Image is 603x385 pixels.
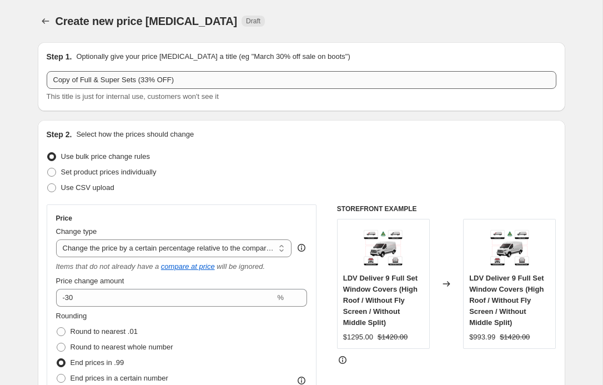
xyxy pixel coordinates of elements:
[61,183,114,192] span: Use CSV upload
[56,289,275,307] input: -20
[47,92,219,101] span: This title is just for internal use, customers won't see it
[343,332,373,343] div: $1295.00
[469,274,544,327] span: LDV Deliver 9 Full Set Window Covers (High Roof / Without Fly Screen / Without Middle Split)
[500,332,530,343] strike: $1420.00
[76,129,194,140] p: Select how the prices should change
[337,204,556,213] h6: STOREFRONT EXAMPLE
[56,277,124,285] span: Price change amount
[56,227,97,236] span: Change type
[56,15,238,27] span: Create new price [MEDICAL_DATA]
[488,225,532,269] img: Fullset_bbeca6e1-4b7d-4819-9a9a-57fbe870df44_80x.png
[378,332,408,343] strike: $1420.00
[76,51,350,62] p: Optionally give your price [MEDICAL_DATA] a title (eg "March 30% off sale on boots")
[296,242,307,253] div: help
[38,13,53,29] button: Price change jobs
[56,312,87,320] span: Rounding
[47,51,72,62] h2: Step 1.
[56,214,72,223] h3: Price
[71,327,138,336] span: Round to nearest .01
[71,358,124,367] span: End prices in .99
[246,17,260,26] span: Draft
[61,168,157,176] span: Set product prices individually
[277,293,284,302] span: %
[47,129,72,140] h2: Step 2.
[343,274,418,327] span: LDV Deliver 9 Full Set Window Covers (High Roof / Without Fly Screen / Without Middle Split)
[361,225,405,269] img: Fullset_bbeca6e1-4b7d-4819-9a9a-57fbe870df44_80x.png
[161,262,215,271] button: compare at price
[469,332,495,343] div: $993.99
[56,262,159,271] i: Items that do not already have a
[71,343,173,351] span: Round to nearest whole number
[71,374,168,382] span: End prices in a certain number
[47,71,556,89] input: 30% off holiday sale
[61,152,150,161] span: Use bulk price change rules
[217,262,265,271] i: will be ignored.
